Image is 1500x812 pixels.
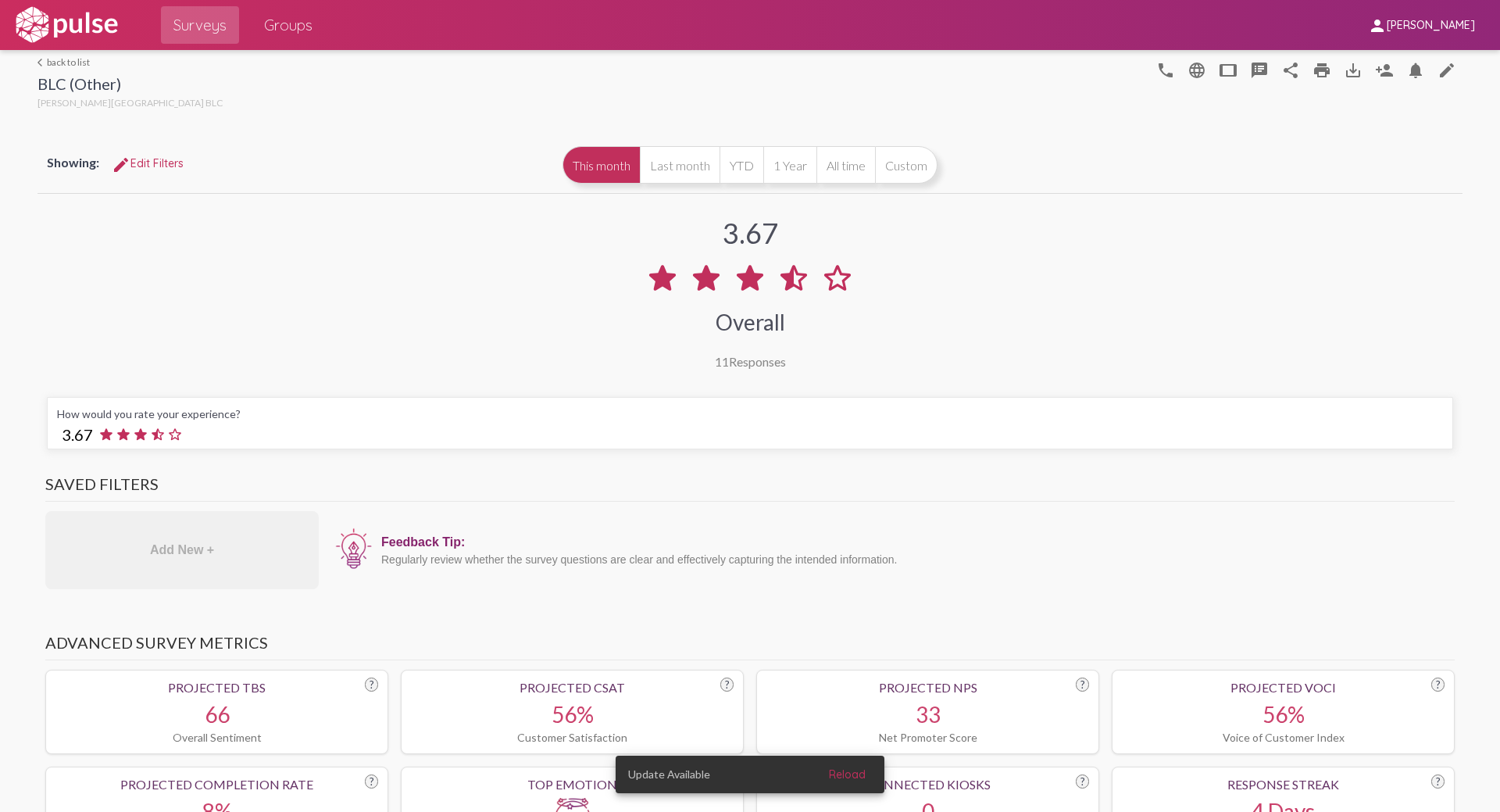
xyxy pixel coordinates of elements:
span: Edit Filters [112,156,184,170]
mat-icon: language [1187,61,1206,80]
div: Response Streak [1122,777,1445,792]
mat-icon: Share [1281,61,1300,80]
button: 1 Year [763,146,816,184]
a: back to list [37,56,223,68]
h3: Advanced Survey Metrics [45,633,1455,660]
div: Customer Satisfaction [411,731,734,744]
a: Surveys [161,6,239,44]
span: Surveys [173,11,227,39]
div: ? [1431,678,1445,692]
div: Projected Completion Rate [55,777,378,792]
img: white-logo.svg [12,5,120,45]
button: Share [1275,54,1306,85]
div: 56% [1122,701,1445,728]
mat-icon: Person [1375,61,1394,80]
span: Showing: [47,155,99,170]
div: ? [365,774,378,789]
div: Overall [716,309,785,335]
button: All time [816,146,875,184]
button: [PERSON_NAME] [1355,10,1487,39]
div: 56% [411,701,734,728]
button: Edit FiltersEdit Filters [99,149,196,177]
div: 33 [766,701,1089,728]
div: ? [365,678,378,692]
mat-icon: Bell [1406,61,1425,80]
button: Person [1369,54,1400,85]
span: 11 [715,354,729,369]
div: ? [720,678,734,692]
button: speaker_notes [1244,54,1275,85]
div: Projected VoCI [1122,680,1445,695]
div: Voice of Customer Index [1122,731,1445,744]
button: tablet [1212,54,1244,85]
button: Custom [875,146,937,184]
span: Reload [829,767,866,782]
div: Responses [715,354,786,369]
mat-icon: language [1437,61,1456,80]
span: [PERSON_NAME][GEOGRAPHIC_DATA] BLC [37,97,223,109]
h3: Saved Filters [45,474,1455,502]
div: 3.67 [723,216,778,250]
mat-icon: language [1156,61,1175,80]
div: Add New + [45,511,319,589]
span: [PERSON_NAME] [1387,19,1475,33]
button: YTD [720,146,763,184]
div: ? [1076,678,1089,692]
button: This month [562,146,640,184]
a: print [1306,54,1337,85]
mat-icon: arrow_back_ios [37,58,47,67]
div: BLC (Other) [37,74,223,97]
mat-icon: print [1312,61,1331,80]
div: Projected TBS [55,680,378,695]
div: Regularly review whether the survey questions are clear and effectively capturing the intended in... [381,553,1447,566]
div: How would you rate your experience? [57,407,1443,420]
button: Last month [640,146,720,184]
mat-icon: person [1368,16,1387,35]
div: Net Promoter Score [766,731,1089,744]
div: Overall Sentiment [55,731,378,744]
div: 66 [55,701,378,728]
span: 3.67 [62,425,93,444]
div: ? [1431,774,1445,789]
span: Update Available [628,767,710,782]
mat-icon: Download [1344,61,1362,80]
button: Bell [1400,54,1431,85]
div: Top Emotion [411,777,734,792]
button: Reload [816,760,878,789]
mat-icon: speaker_notes [1250,61,1269,80]
a: language [1431,54,1462,85]
div: ? [1076,774,1089,789]
button: language [1181,54,1212,85]
button: Download [1337,54,1369,85]
div: Feedback Tip: [381,535,1447,549]
a: Groups [252,6,325,44]
span: Groups [264,11,312,39]
div: Projected NPS [766,680,1089,695]
button: language [1150,54,1181,85]
div: Projected CSAT [411,680,734,695]
mat-icon: tablet [1219,61,1237,80]
img: icon12.png [334,527,373,571]
div: Connected Kiosks [766,777,1089,792]
mat-icon: Edit Filters [112,156,130,174]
